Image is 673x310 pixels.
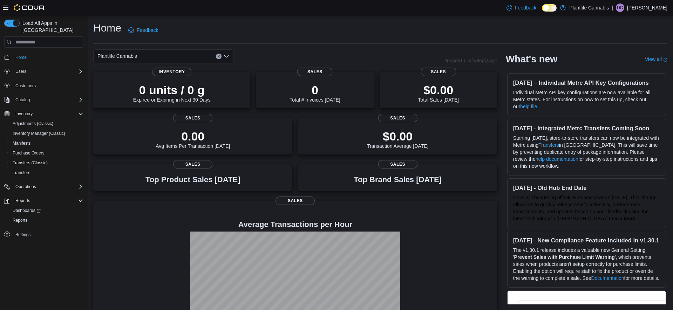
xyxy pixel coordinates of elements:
[506,54,557,65] h2: What's new
[1,81,86,91] button: Customers
[13,197,83,205] span: Reports
[4,49,83,258] nav: Complex example
[645,56,667,62] a: View allExternal link
[13,82,39,90] a: Customers
[224,54,229,59] button: Open list of options
[7,129,86,138] button: Inventory Manager (Classic)
[15,198,30,204] span: Reports
[10,149,83,157] span: Purchase Orders
[513,237,660,244] h3: [DATE] - New Compliance Feature Included in v1.30.1
[7,206,86,215] a: Dashboards
[10,206,83,215] span: Dashboards
[663,58,667,62] svg: External link
[616,4,624,12] div: Donna Chapman
[10,129,83,138] span: Inventory Manager (Classic)
[133,83,211,97] p: 0 units / 0 g
[378,160,417,168] span: Sales
[10,159,83,167] span: Transfers (Classic)
[627,4,667,12] p: [PERSON_NAME]
[13,208,41,213] span: Dashboards
[504,1,539,15] a: Feedback
[10,159,50,167] a: Transfers (Classic)
[13,67,83,76] span: Users
[13,150,45,156] span: Purchase Orders
[133,83,211,103] div: Expired or Expiring in Next 30 Days
[1,196,86,206] button: Reports
[10,139,33,147] a: Manifests
[13,170,30,175] span: Transfers
[538,142,559,148] a: Transfers
[513,184,660,191] h3: [DATE] - Old Hub End Date
[13,110,35,118] button: Inventory
[15,83,36,89] span: Customers
[513,79,660,86] h3: [DATE] – Individual Metrc API Key Configurations
[13,218,27,223] span: Reports
[99,220,492,229] h4: Average Transactions per Hour
[10,129,68,138] a: Inventory Manager (Classic)
[1,52,86,62] button: Home
[520,104,537,109] a: help file
[152,68,191,76] span: Inventory
[443,58,497,63] p: Updated 1 minute(s) ago
[137,27,158,34] span: Feedback
[14,4,45,11] img: Cova
[297,68,333,76] span: Sales
[290,83,340,103] div: Total # Invoices [DATE]
[542,4,557,12] input: Dark Mode
[612,4,613,12] p: |
[10,149,47,157] a: Purchase Orders
[569,4,609,12] p: Plantlife Cannabis
[515,4,536,11] span: Feedback
[7,148,86,158] button: Purchase Orders
[418,83,459,103] div: Total Sales [DATE]
[125,23,161,37] a: Feedback
[1,95,86,105] button: Catalog
[10,206,43,215] a: Dashboards
[13,53,29,62] a: Home
[15,111,33,117] span: Inventory
[13,182,39,191] button: Operations
[15,184,36,190] span: Operations
[1,182,86,192] button: Operations
[13,131,65,136] span: Inventory Manager (Classic)
[13,121,53,126] span: Adjustments (Classic)
[609,216,635,221] a: Learn More
[7,138,86,148] button: Manifests
[536,156,578,162] a: help documentation
[13,96,33,104] button: Catalog
[10,168,33,177] a: Transfers
[10,139,83,147] span: Manifests
[617,4,623,12] span: DC
[13,230,33,239] a: Settings
[13,182,83,191] span: Operations
[10,168,83,177] span: Transfers
[418,83,459,97] p: $0.00
[13,230,83,239] span: Settings
[216,54,222,59] button: Clear input
[276,197,315,205] span: Sales
[367,129,429,143] p: $0.00
[7,168,86,178] button: Transfers
[290,83,340,97] p: 0
[13,110,83,118] span: Inventory
[97,52,137,60] span: Plantlife Cannabis
[10,216,30,225] a: Reports
[15,69,26,74] span: Users
[421,68,456,76] span: Sales
[13,197,33,205] button: Reports
[354,175,442,184] h3: Top Brand Sales [DATE]
[13,160,48,166] span: Transfers (Classic)
[15,55,27,60] span: Home
[513,195,657,221] span: Cova will be turning off Old Hub next year on [DATE]. This change allows us to quickly release ne...
[591,275,624,281] a: Documentation
[513,125,660,132] h3: [DATE] - Integrated Metrc Transfers Coming Soon
[13,81,83,90] span: Customers
[93,21,121,35] h1: Home
[7,119,86,129] button: Adjustments (Classic)
[15,232,30,237] span: Settings
[173,160,212,168] span: Sales
[20,20,83,34] span: Load All Apps in [GEOGRAPHIC_DATA]
[156,129,230,143] p: 0.00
